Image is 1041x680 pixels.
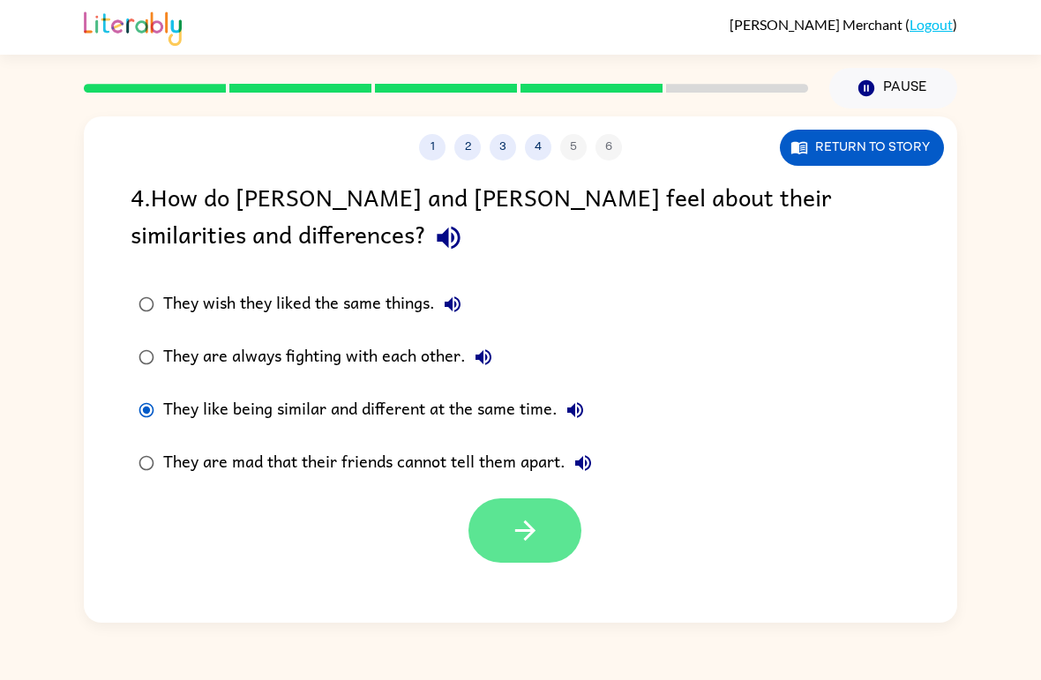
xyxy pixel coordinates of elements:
[525,134,551,161] button: 4
[780,130,944,166] button: Return to story
[163,445,601,481] div: They are mad that their friends cannot tell them apart.
[730,16,957,33] div: ( )
[829,68,957,108] button: Pause
[565,445,601,481] button: They are mad that their friends cannot tell them apart.
[466,340,501,375] button: They are always fighting with each other.
[163,287,470,322] div: They wish they liked the same things.
[84,7,182,46] img: Literably
[558,392,593,428] button: They like being similar and different at the same time.
[454,134,481,161] button: 2
[910,16,953,33] a: Logout
[163,392,593,428] div: They like being similar and different at the same time.
[131,178,910,260] div: 4 . How do [PERSON_NAME] and [PERSON_NAME] feel about their similarities and differences?
[730,16,905,33] span: [PERSON_NAME] Merchant
[490,134,516,161] button: 3
[435,287,470,322] button: They wish they liked the same things.
[163,340,501,375] div: They are always fighting with each other.
[419,134,446,161] button: 1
